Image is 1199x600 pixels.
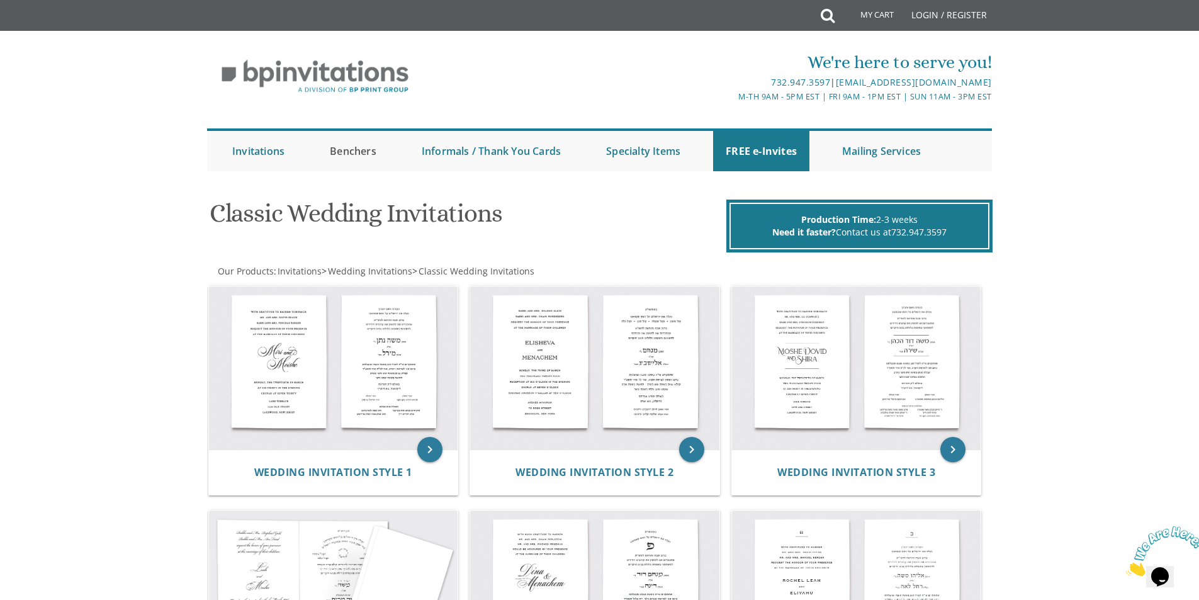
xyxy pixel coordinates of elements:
[409,131,573,171] a: Informals / Thank You Cards
[801,213,876,225] span: Production Time:
[327,265,412,277] a: Wedding Invitations
[940,437,965,462] a: keyboard_arrow_right
[419,265,534,277] span: Classic Wedding Invitations
[729,203,989,249] div: 2-3 weeks Contact us at
[1121,521,1199,581] iframe: chat widget
[836,76,992,88] a: [EMAIL_ADDRESS][DOMAIN_NAME]
[515,467,673,478] a: Wedding Invitation Style 2
[5,5,83,55] img: Chat attention grabber
[470,50,992,75] div: We're here to serve you!
[417,265,534,277] a: Classic Wedding Invitations
[772,226,836,238] span: Need it faster?
[322,265,412,277] span: >
[732,286,981,450] img: Wedding Invitation Style 3
[254,467,412,478] a: Wedding Invitation Style 1
[217,265,274,277] a: Our Products
[470,75,992,90] div: |
[412,265,534,277] span: >
[328,265,412,277] span: Wedding Invitations
[207,265,600,278] div: :
[317,131,389,171] a: Benchers
[470,286,719,450] img: Wedding Invitation Style 2
[833,1,903,33] a: My Cart
[679,437,704,462] a: keyboard_arrow_right
[278,265,322,277] span: Invitations
[777,465,935,479] span: Wedding Invitation Style 3
[713,131,809,171] a: FREE e-Invites
[594,131,693,171] a: Specialty Items
[771,76,830,88] a: 732.947.3597
[276,265,322,277] a: Invitations
[209,286,458,450] img: Wedding Invitation Style 1
[515,465,673,479] span: Wedding Invitation Style 2
[891,226,947,238] a: 732.947.3597
[207,50,423,103] img: BP Invitation Loft
[220,131,297,171] a: Invitations
[210,200,723,237] h1: Classic Wedding Invitations
[417,437,442,462] a: keyboard_arrow_right
[470,90,992,103] div: M-Th 9am - 5pm EST | Fri 9am - 1pm EST | Sun 11am - 3pm EST
[777,467,935,478] a: Wedding Invitation Style 3
[830,131,933,171] a: Mailing Services
[254,465,412,479] span: Wedding Invitation Style 1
